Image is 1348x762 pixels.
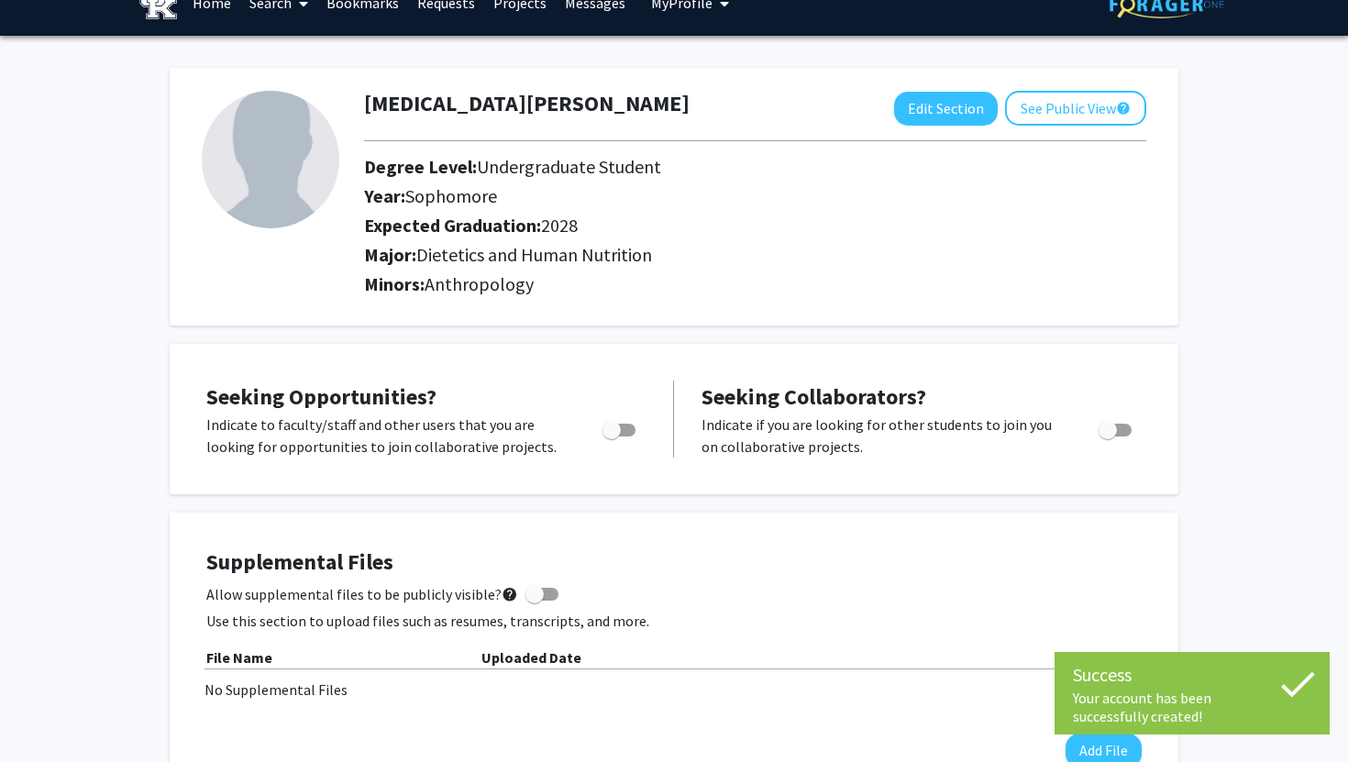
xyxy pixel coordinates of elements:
h2: Major: [364,244,1146,266]
span: 2028 [541,214,578,237]
span: Undergraduate Student [477,155,661,178]
img: Profile Picture [202,91,339,228]
div: Your account has been successfully created! [1073,689,1311,725]
b: Uploaded Date [481,648,581,667]
div: Success [1073,661,1311,689]
iframe: Chat [14,679,78,748]
mat-icon: help [502,583,518,605]
span: Seeking Collaborators? [702,382,926,411]
h1: [MEDICAL_DATA][PERSON_NAME] [364,91,690,117]
mat-icon: help [1116,97,1131,119]
button: See Public View [1005,91,1146,126]
div: Toggle [1091,414,1142,441]
h2: Expected Graduation: [364,215,1063,237]
h2: Year: [364,185,1063,207]
h4: Supplemental Files [206,549,1142,576]
div: No Supplemental Files [204,679,1144,701]
span: Seeking Opportunities? [206,382,436,411]
h2: Minors: [364,273,1146,295]
button: Edit Section [894,92,998,126]
span: Anthropology [425,272,534,295]
div: Toggle [595,414,646,441]
span: Dietetics and Human Nutrition [416,243,652,266]
span: Allow supplemental files to be publicly visible? [206,583,518,605]
b: File Name [206,648,272,667]
p: Indicate if you are looking for other students to join you on collaborative projects. [702,414,1064,458]
p: Use this section to upload files such as resumes, transcripts, and more. [206,610,1142,632]
h2: Degree Level: [364,156,1063,178]
span: Sophomore [405,184,497,207]
p: Indicate to faculty/staff and other users that you are looking for opportunities to join collabor... [206,414,568,458]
